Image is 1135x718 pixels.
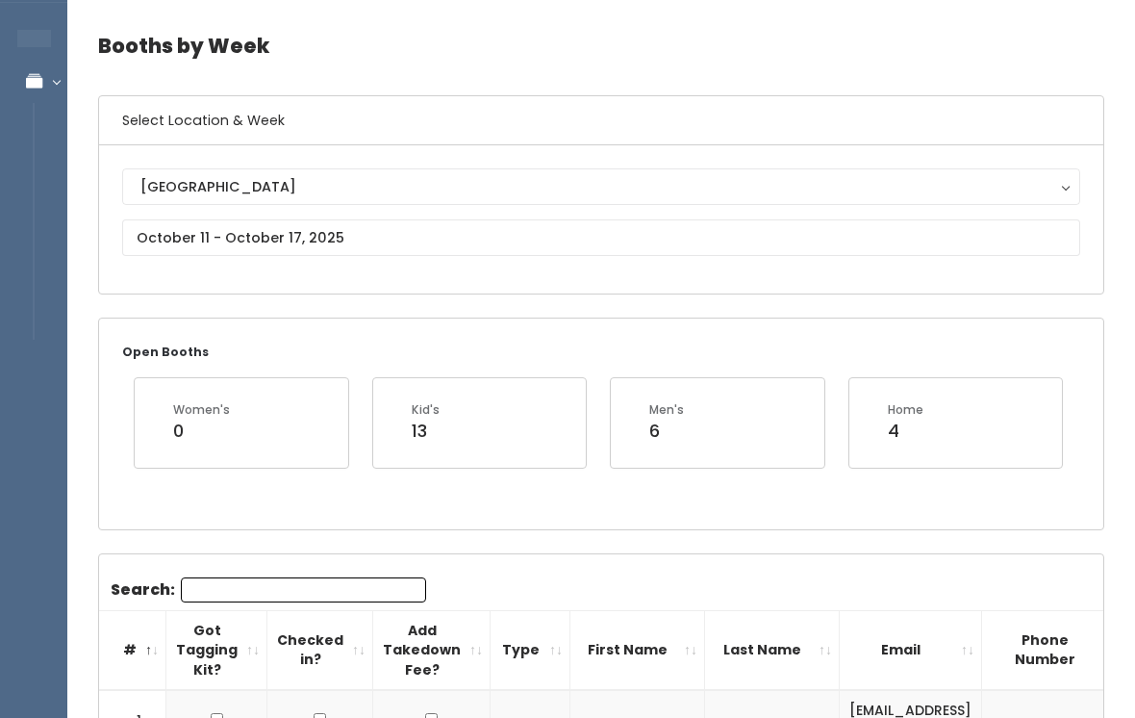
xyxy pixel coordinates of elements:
th: Add Takedown Fee?: activate to sort column ascending [373,610,491,690]
th: Got Tagging Kit?: activate to sort column ascending [166,610,267,690]
th: #: activate to sort column descending [99,610,166,690]
h4: Booths by Week [98,19,1104,72]
th: Last Name: activate to sort column ascending [705,610,840,690]
th: Type: activate to sort column ascending [491,610,570,690]
div: Kid's [412,401,440,419]
input: Search: [181,577,426,603]
div: [GEOGRAPHIC_DATA] [140,176,1062,197]
div: Women's [173,401,230,419]
th: First Name: activate to sort column ascending [570,610,705,690]
div: Men's [649,401,684,419]
th: Phone Number: activate to sort column ascending [982,610,1127,690]
div: Home [888,401,923,419]
label: Search: [111,577,426,603]
div: 13 [412,419,440,444]
button: [GEOGRAPHIC_DATA] [122,168,1080,205]
div: 4 [888,419,923,444]
div: 0 [173,419,230,444]
th: Checked in?: activate to sort column ascending [267,610,373,690]
th: Email: activate to sort column ascending [840,610,982,690]
input: October 11 - October 17, 2025 [122,219,1080,256]
h6: Select Location & Week [99,96,1103,145]
div: 6 [649,419,684,444]
small: Open Booths [122,344,209,360]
